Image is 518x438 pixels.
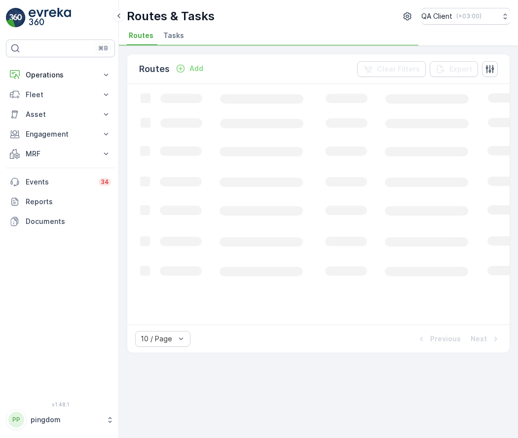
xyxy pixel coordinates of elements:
[8,412,24,428] div: PP
[6,124,115,144] button: Engagement
[6,172,115,192] a: Events34
[26,109,95,119] p: Asset
[26,217,111,226] p: Documents
[357,61,426,77] button: Clear Filters
[470,333,502,345] button: Next
[6,8,26,28] img: logo
[415,333,462,345] button: Previous
[26,70,95,80] p: Operations
[29,8,71,28] img: logo_light-DOdMpM7g.png
[189,64,203,73] p: Add
[172,63,207,74] button: Add
[471,334,487,344] p: Next
[6,144,115,164] button: MRF
[456,12,481,20] p: ( +03:00 )
[101,178,109,186] p: 34
[421,11,452,21] p: QA Client
[6,85,115,105] button: Fleet
[163,31,184,40] span: Tasks
[430,334,461,344] p: Previous
[139,62,170,76] p: Routes
[377,64,420,74] p: Clear Filters
[26,90,95,100] p: Fleet
[129,31,153,40] span: Routes
[430,61,478,77] button: Export
[98,44,108,52] p: ⌘B
[6,212,115,231] a: Documents
[6,192,115,212] a: Reports
[6,401,115,407] span: v 1.48.1
[31,415,101,425] p: pingdom
[26,149,95,159] p: MRF
[6,409,115,430] button: PPpingdom
[6,65,115,85] button: Operations
[127,8,215,24] p: Routes & Tasks
[26,177,93,187] p: Events
[6,105,115,124] button: Asset
[26,197,111,207] p: Reports
[26,129,95,139] p: Engagement
[449,64,472,74] p: Export
[421,8,510,25] button: QA Client(+03:00)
